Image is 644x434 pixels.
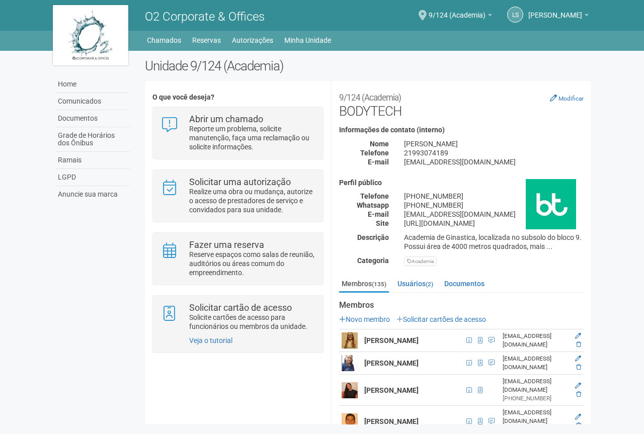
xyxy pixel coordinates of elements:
img: user.png [342,332,358,349]
small: (135) [372,281,386,288]
a: Excluir membro [576,391,581,398]
a: Solicitar cartão de acesso Solicite cartões de acesso para funcionários ou membros da unidade. [160,303,315,331]
img: user.png [342,413,358,429]
small: Modificar [558,95,584,102]
a: Chamados [147,33,181,47]
a: Editar membro [575,413,581,420]
a: Comunicados [55,93,130,110]
a: Anuncie sua marca [55,186,130,203]
div: [PERSON_NAME] [396,139,591,148]
strong: Solicitar cartão de acesso [189,302,292,313]
a: Novo membro [339,315,390,323]
strong: Membros [339,301,584,310]
strong: Descrição [357,233,389,241]
strong: [PERSON_NAME] [364,417,419,425]
a: Fazer uma reserva Reserve espaços como salas de reunião, auditórios ou áreas comum do empreendime... [160,240,315,277]
div: [PHONE_NUMBER] [396,192,591,201]
a: Membros(135) [339,276,389,293]
div: [EMAIL_ADDRESS][DOMAIN_NAME] [503,377,569,394]
div: Academia de Ginastica, localizada no subsolo do bloco 9. Possui área de 4000 metros quadrados, ma... [396,233,591,251]
div: [EMAIL_ADDRESS][DOMAIN_NAME] [503,355,569,372]
img: logo.jpg [53,5,128,65]
a: Home [55,76,130,93]
div: [EMAIL_ADDRESS][DOMAIN_NAME] [396,157,591,166]
a: [PERSON_NAME] [528,13,589,21]
a: Solicitar uma autorização Realize uma obra ou mudança, autorize o acesso de prestadores de serviç... [160,178,315,214]
strong: Categoria [357,256,389,265]
strong: Abrir um chamado [189,114,263,124]
a: Grade de Horários dos Ônibus [55,127,130,152]
h2: Unidade 9/124 (Academia) [145,58,591,73]
span: O2 Corporate & Offices [145,10,265,24]
a: Minha Unidade [284,33,331,47]
strong: Nome [370,140,389,148]
img: business.png [526,179,576,229]
a: 9/124 (Academia) [429,13,492,21]
a: Ramais [55,152,130,169]
div: [URL][DOMAIN_NAME] [396,219,591,228]
strong: Solicitar uma autorização [189,177,291,187]
a: Veja o tutorial [189,336,232,344]
p: Reporte um problema, solicite manutenção, faça uma reclamação ou solicite informações. [189,124,315,151]
div: 21993074189 [396,148,591,157]
strong: [PERSON_NAME] [364,336,419,344]
a: Modificar [550,94,584,102]
span: 9/124 (Academia) [429,2,486,19]
a: Usuários(2) [395,276,436,291]
h4: Informações de contato (interno) [339,126,584,134]
strong: E-mail [368,210,389,218]
strong: Telefone [360,149,389,157]
strong: Fazer uma reserva [189,239,264,250]
a: Abrir um chamado Reporte um problema, solicite manutenção, faça uma reclamação ou solicite inform... [160,115,315,151]
a: Excluir membro [576,364,581,371]
small: 9/124 (Academia) [339,93,401,103]
strong: Telefone [360,192,389,200]
h2: BODYTECH [339,89,584,119]
strong: E-mail [368,158,389,166]
small: (2) [426,281,433,288]
a: LS [507,7,523,23]
a: Autorizações [232,33,273,47]
strong: Whatsapp [357,201,389,209]
a: Editar membro [575,355,581,362]
strong: [PERSON_NAME] [364,359,419,367]
a: LGPD [55,169,130,186]
a: Reservas [192,33,221,47]
a: Editar membro [575,382,581,389]
h4: O que você deseja? [152,94,323,101]
a: Solicitar cartões de acesso [396,315,486,323]
span: Leticia Souza do Nascimento [528,2,582,19]
a: Excluir membro [576,341,581,348]
a: Documentos [442,276,487,291]
div: [PHONE_NUMBER] [396,201,591,210]
a: Editar membro [575,332,581,339]
p: Realize uma obra ou mudança, autorize o acesso de prestadores de serviço e convidados para sua un... [189,187,315,214]
a: Documentos [55,110,130,127]
img: user.png [342,382,358,398]
h4: Perfil público [339,179,584,187]
div: [EMAIL_ADDRESS][DOMAIN_NAME] [503,332,569,349]
p: Reserve espaços como salas de reunião, auditórios ou áreas comum do empreendimento. [189,250,315,277]
p: Solicite cartões de acesso para funcionários ou membros da unidade. [189,313,315,331]
div: [EMAIL_ADDRESS][DOMAIN_NAME] [503,408,569,425]
div: [PHONE_NUMBER] [503,394,569,403]
div: Academia [404,256,437,266]
strong: [PERSON_NAME] [364,386,419,394]
div: [EMAIL_ADDRESS][DOMAIN_NAME] [396,210,591,219]
a: Excluir membro [576,422,581,429]
img: user.png [342,355,358,371]
strong: Site [376,219,389,227]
